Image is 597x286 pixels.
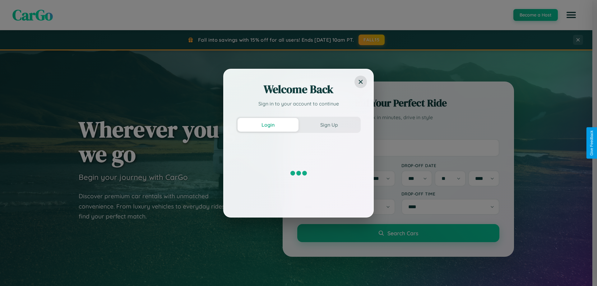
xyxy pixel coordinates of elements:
h2: Welcome Back [236,82,361,97]
button: Login [238,118,298,132]
div: Give Feedback [590,130,594,156]
button: Sign Up [298,118,359,132]
iframe: Intercom live chat [6,265,21,280]
p: Sign in to your account to continue [236,100,361,107]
